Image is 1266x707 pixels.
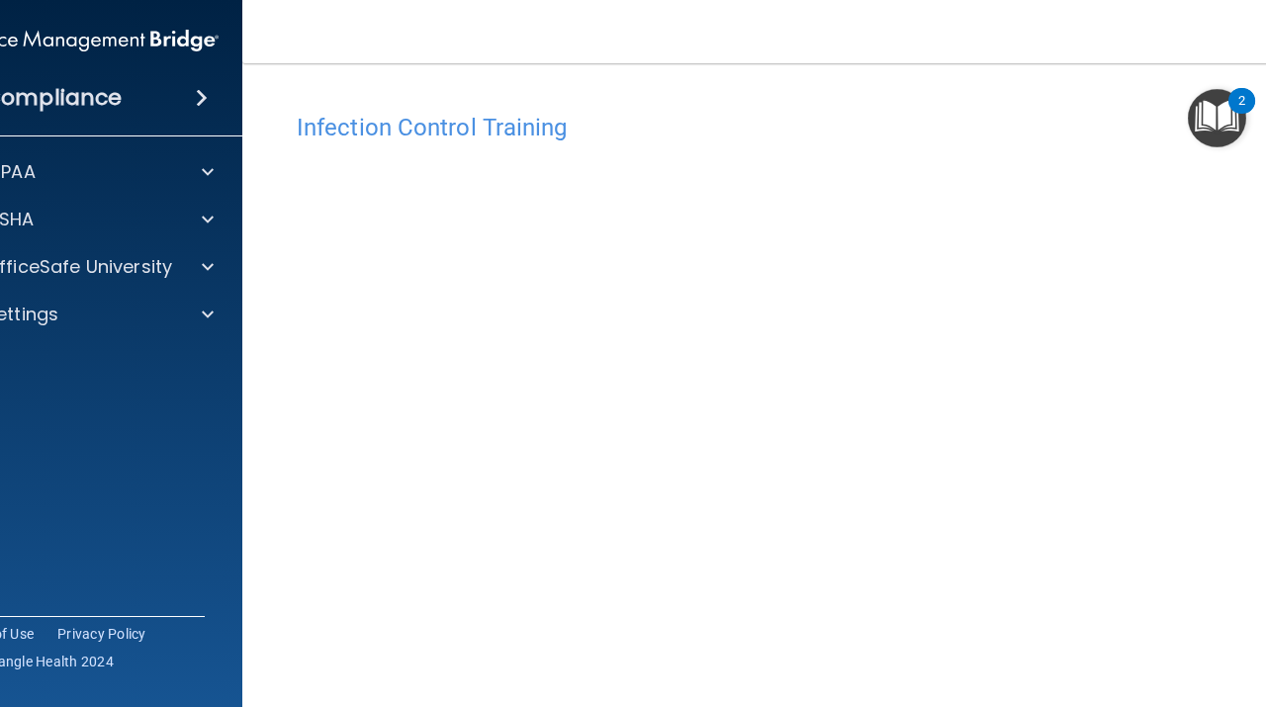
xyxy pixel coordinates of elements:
[57,624,146,644] a: Privacy Policy
[1167,571,1242,646] iframe: Drift Widget Chat Controller
[1238,101,1245,127] div: 2
[1188,89,1246,147] button: Open Resource Center, 2 new notifications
